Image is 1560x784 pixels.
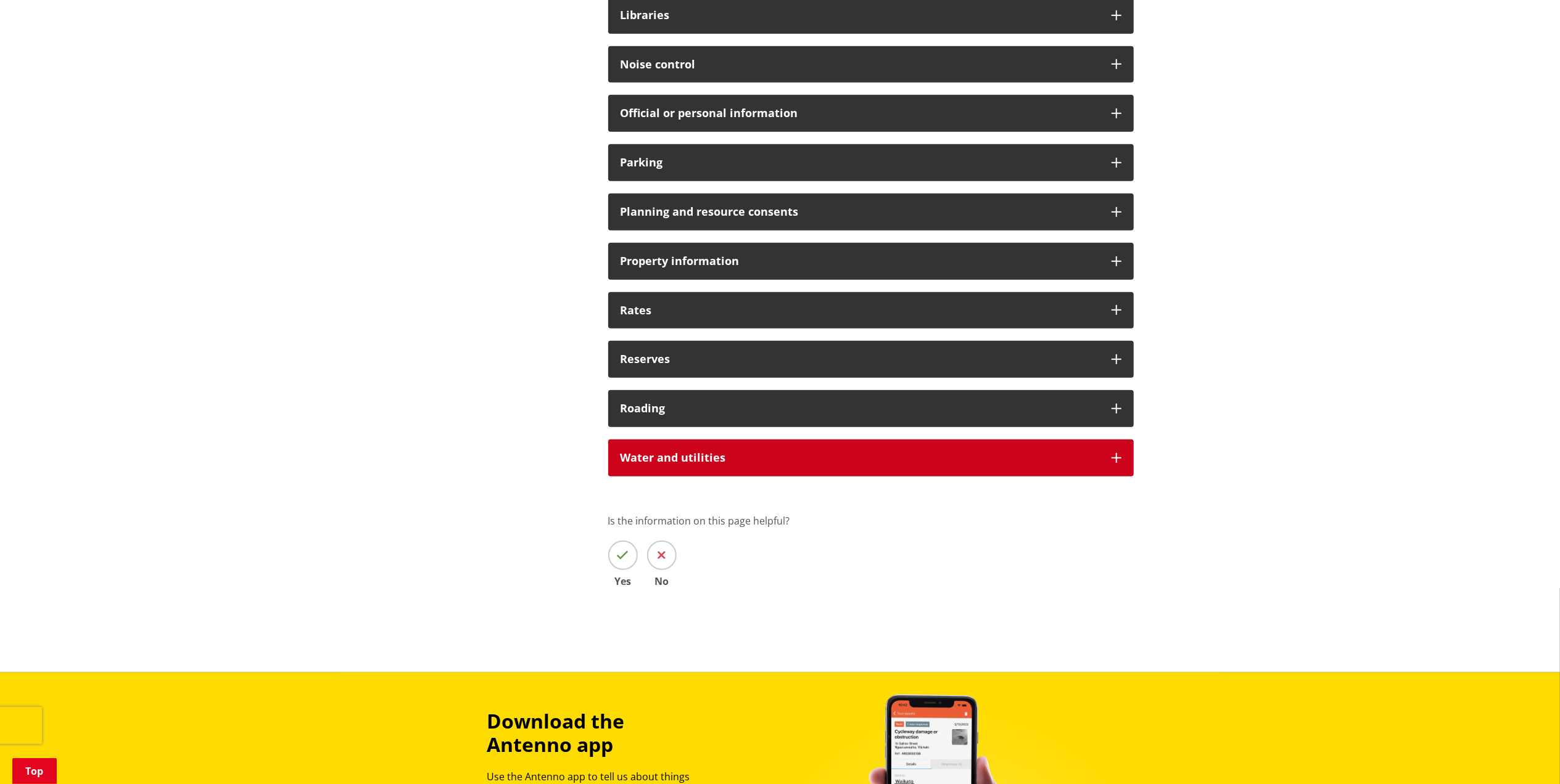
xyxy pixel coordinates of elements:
span: Yes [608,576,638,586]
iframe: Messenger Launcher [1503,732,1548,777]
h3: Rates [621,304,1099,317]
h3: Parking [621,157,1099,169]
span: No [647,576,677,586]
h3: Water and utilities [621,452,1099,464]
h3: Official or personal information [621,107,1099,120]
h3: Planning and resource consents [621,206,1099,218]
h3: Roading [621,402,1099,415]
h3: Libraries [621,9,1099,22]
h3: Property information [621,255,1099,267]
a: Top [12,758,57,784]
p: Is the information on this page helpful? [608,513,1134,528]
h3: Reserves [621,353,1099,365]
h3: Noise control [621,59,1099,71]
h3: Download the Antenno app [487,709,711,757]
